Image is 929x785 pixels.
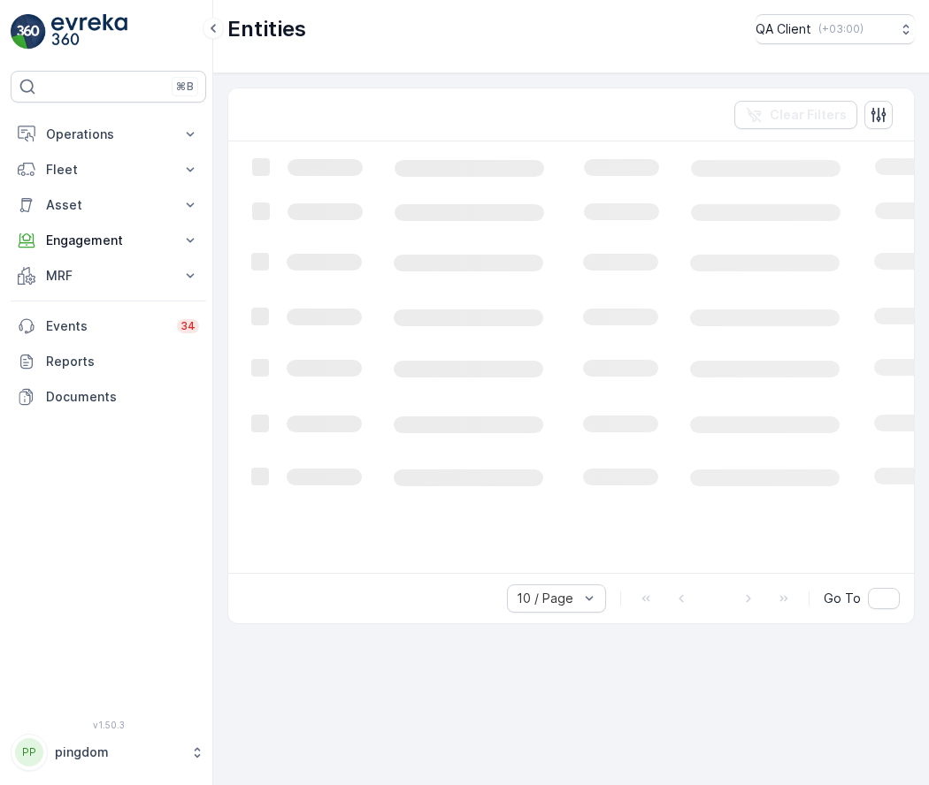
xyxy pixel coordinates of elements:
p: ( +03:00 ) [818,22,864,36]
p: Operations [46,126,171,143]
span: v 1.50.3 [11,720,206,730]
img: logo_light-DOdMpM7g.png [51,14,127,50]
p: Engagement [46,232,171,249]
a: Reports [11,344,206,379]
span: Go To [824,590,861,607]
p: ⌘B [176,80,194,94]
button: PPpingdom [11,734,206,771]
button: QA Client(+03:00) [756,14,915,44]
button: Operations [11,117,206,152]
button: Fleet [11,152,206,187]
button: Engagement [11,223,206,258]
p: 34 [180,319,196,333]
button: Clear Filters [734,101,857,129]
p: QA Client [756,20,811,38]
p: Reports [46,353,199,370]
a: Documents [11,379,206,415]
button: Asset [11,187,206,223]
p: Clear Filters [770,106,847,124]
img: logo [11,14,46,50]
p: Entities [227,15,306,43]
div: PP [15,738,43,766]
p: Documents [46,388,199,406]
p: Asset [46,196,171,214]
a: Events34 [11,309,206,344]
p: pingdom [55,743,181,761]
p: MRF [46,267,171,285]
button: MRF [11,258,206,293]
p: Events [46,317,166,335]
p: Fleet [46,161,171,179]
